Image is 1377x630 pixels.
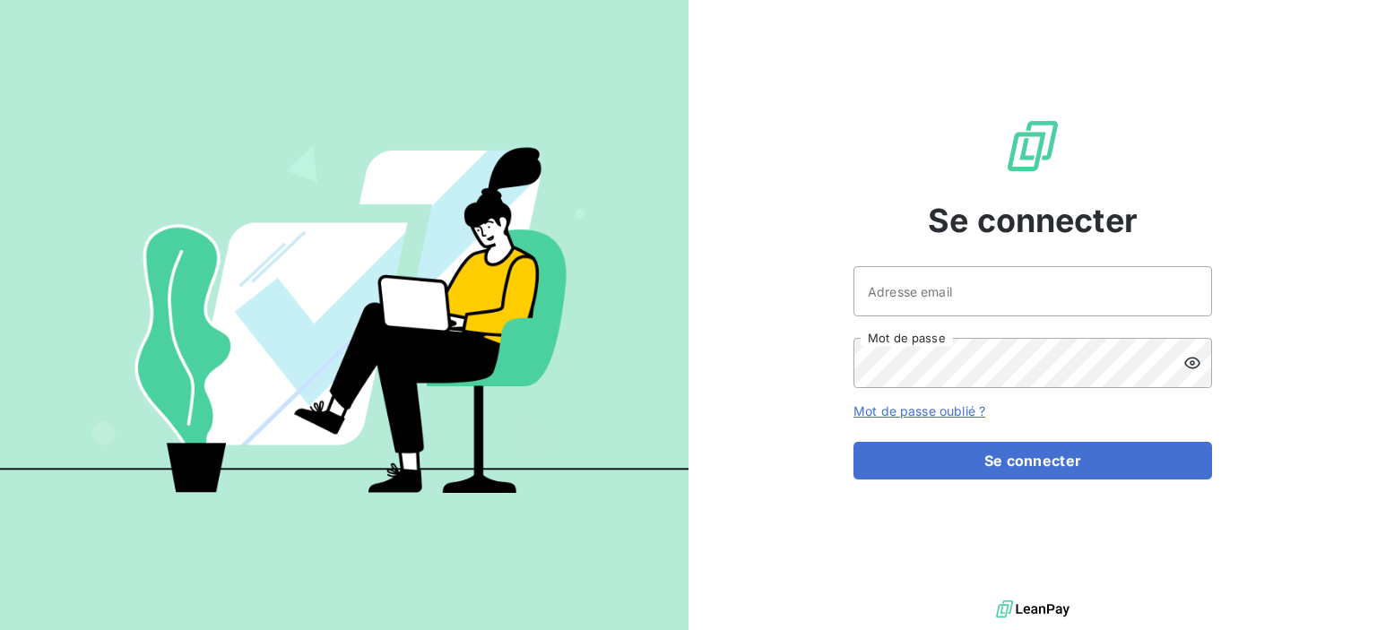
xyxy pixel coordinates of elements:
[853,442,1212,479] button: Se connecter
[1004,117,1061,175] img: Logo LeanPay
[928,196,1138,245] span: Se connecter
[853,403,985,419] a: Mot de passe oublié ?
[996,596,1070,623] img: logo
[853,266,1212,316] input: placeholder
